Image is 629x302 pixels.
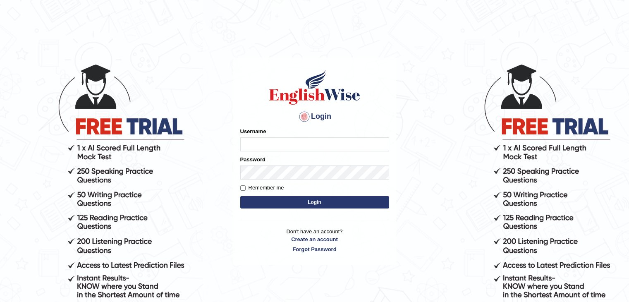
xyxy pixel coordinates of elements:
img: Logo of English Wise sign in for intelligent practice with AI [268,69,362,106]
h4: Login [240,110,389,123]
a: Forgot Password [240,245,389,253]
label: Remember me [240,184,284,192]
button: Login [240,196,389,209]
label: Username [240,127,266,135]
p: Don't have an account? [240,228,389,253]
input: Remember me [240,185,246,191]
a: Create an account [240,235,389,243]
label: Password [240,156,265,163]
